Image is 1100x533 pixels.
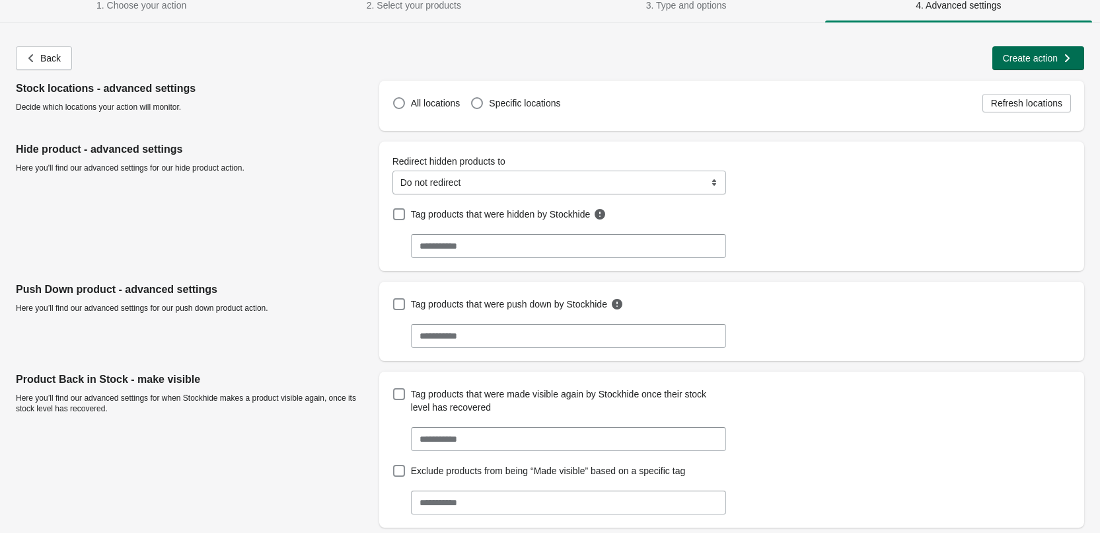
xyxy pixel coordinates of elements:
span: Refresh locations [991,98,1062,108]
span: Specific locations [489,98,560,108]
span: All locations [411,98,460,108]
span: Back [40,53,61,63]
span: Tag products that were made visible again by Stockhide once their stock level has recovered [411,388,723,414]
p: Product Back in Stock - make visible [16,372,369,388]
button: Back [16,46,72,70]
span: Tag products that were push down by Stockhide [411,298,607,311]
button: Refresh locations [982,94,1071,112]
p: Here you’ll find our advanced settings for our push down product action. [16,303,369,313]
span: Redirect hidden products to [392,156,505,167]
span: Tag products that were hidden by Stockhide [411,208,591,221]
p: Here you'll find our advanced settings for our hide product action. [16,163,369,173]
button: Create action [992,46,1084,70]
span: Create action [1003,53,1058,63]
p: Decide which locations your action will monitor. [16,102,369,112]
p: Hide product - advanced settings [16,142,369,157]
span: Exclude products from being “Made visible” based on a specific tag [411,464,686,477]
p: Push Down product - advanced settings [16,282,369,298]
p: Here you’ll find our advanced settings for when Stockhide makes a product visible again, once its... [16,393,369,414]
p: Stock locations - advanced settings [16,81,369,97]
